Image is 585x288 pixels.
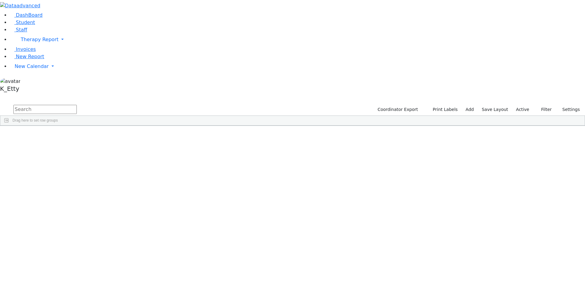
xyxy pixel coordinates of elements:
[463,105,477,114] a: Add
[10,46,36,52] a: Invoices
[555,105,583,114] button: Settings
[16,46,36,52] span: Invoices
[16,27,27,33] span: Staff
[13,105,77,114] input: Search
[374,105,421,114] button: Coordinator Export
[12,118,58,123] span: Drag here to set row groups
[426,105,460,114] button: Print Labels
[10,34,585,46] a: Therapy Report
[10,12,43,18] a: DashBoard
[10,27,27,33] a: Staff
[10,54,44,59] a: New Report
[10,20,35,25] a: Student
[533,105,555,114] button: Filter
[16,12,43,18] span: DashBoard
[21,37,58,42] span: Therapy Report
[16,20,35,25] span: Student
[16,54,44,59] span: New Report
[479,105,511,114] button: Save Layout
[513,105,532,114] label: Active
[10,60,585,73] a: New Calendar
[15,63,49,69] span: New Calendar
